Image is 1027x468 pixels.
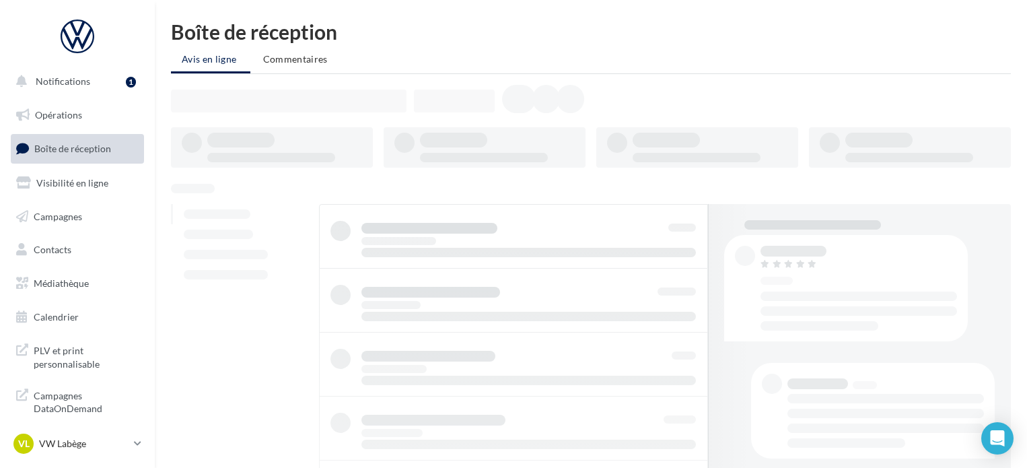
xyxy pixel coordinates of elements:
[8,236,147,264] a: Contacts
[11,431,144,457] a: VL VW Labège
[8,303,147,331] a: Calendrier
[34,311,79,323] span: Calendrier
[34,277,89,289] span: Médiathèque
[8,269,147,298] a: Médiathèque
[8,336,147,376] a: PLV et print personnalisable
[18,437,30,450] span: VL
[36,177,108,189] span: Visibilité en ligne
[39,437,129,450] p: VW Labège
[34,244,71,255] span: Contacts
[263,53,328,65] span: Commentaires
[34,387,139,415] span: Campagnes DataOnDemand
[8,381,147,421] a: Campagnes DataOnDemand
[981,422,1014,455] div: Open Intercom Messenger
[8,169,147,197] a: Visibilité en ligne
[34,143,111,154] span: Boîte de réception
[35,109,82,121] span: Opérations
[36,75,90,87] span: Notifications
[8,101,147,129] a: Opérations
[8,67,141,96] button: Notifications 1
[171,22,1011,42] div: Boîte de réception
[34,341,139,370] span: PLV et print personnalisable
[8,203,147,231] a: Campagnes
[8,134,147,163] a: Boîte de réception
[34,210,82,222] span: Campagnes
[126,77,136,88] div: 1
